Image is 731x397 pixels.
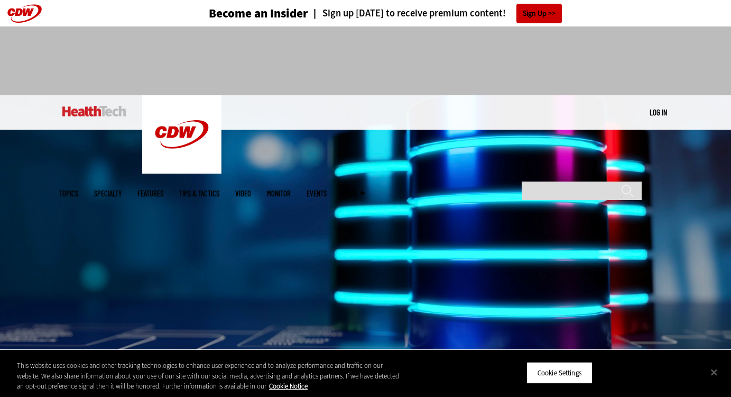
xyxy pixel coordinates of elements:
h3: Become an Insider [209,7,308,20]
img: Home [62,106,126,116]
a: Log in [650,107,667,117]
a: Video [235,190,251,197]
span: Topics [59,190,78,197]
a: Sign Up [516,4,562,23]
button: Cookie Settings [526,362,593,384]
a: More information about your privacy [269,382,308,391]
div: User menu [650,107,667,118]
a: Tips & Tactics [179,190,219,197]
a: Features [137,190,163,197]
a: CDW [142,165,221,176]
a: Events [307,190,327,197]
a: MonITor [267,190,291,197]
span: Specialty [94,190,122,197]
a: Become an Insider [169,7,308,20]
div: This website uses cookies and other tracking technologies to enhance user experience and to analy... [17,360,402,392]
iframe: advertisement [173,37,558,85]
span: More [343,190,365,197]
img: Home [142,95,221,174]
button: Close [702,360,726,384]
a: Sign up [DATE] to receive premium content! [308,8,506,19]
